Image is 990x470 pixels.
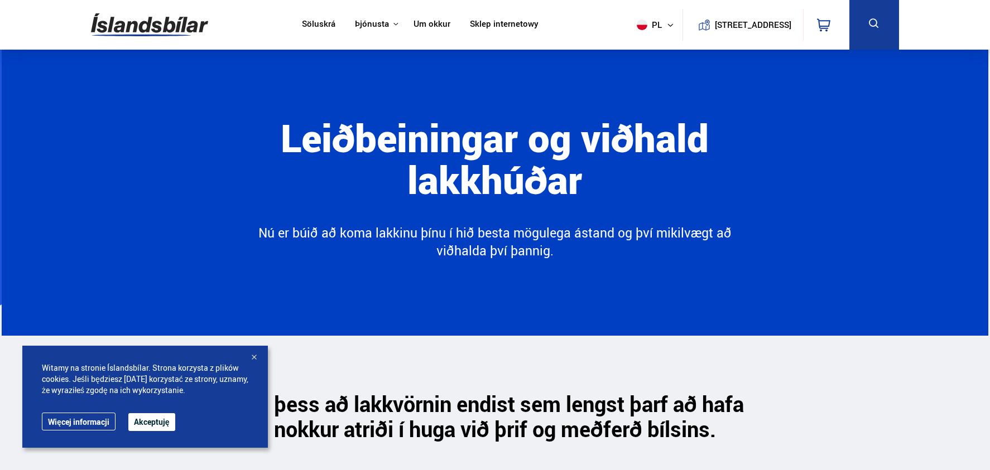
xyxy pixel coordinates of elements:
[42,413,116,430] a: Więcej informacji
[212,391,777,442] h2: Til þess að lakkvörnin endist sem lengst þarf að hafa nokkur atriði í huga við þrif og meðferð bí...
[414,19,450,31] a: Um okkur
[192,117,798,224] h1: Leiðbeiningar og viðhald lakkhúðar
[632,20,660,30] span: pl
[302,19,335,31] a: Söluskrá
[632,8,683,41] button: pl
[637,20,647,30] img: svg+xml;base64,PHN2ZyB4bWxucz0iaHR0cDovL3d3dy53My5vcmcvMjAwMC9zdmciIHdpZHRoPSI1MTIiIGhlaWdodD0iNT...
[91,7,208,43] img: G0Ugv5HjCgRt.svg
[470,19,539,31] a: Sklep internetowy
[252,224,737,259] p: Nú er búið að koma lakkinu þínu í hið besta mögulega ástand og því mikilvægt að viðhalda því þannig.
[355,19,389,30] button: Þjónusta
[719,20,787,30] button: [STREET_ADDRESS]
[689,9,797,41] a: [STREET_ADDRESS]
[42,362,248,396] span: Witamy na stronie Íslandsbílar. Strona korzysta z plików cookies. Jeśli będziesz [DATE] korzystać...
[128,413,175,431] button: Akceptuję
